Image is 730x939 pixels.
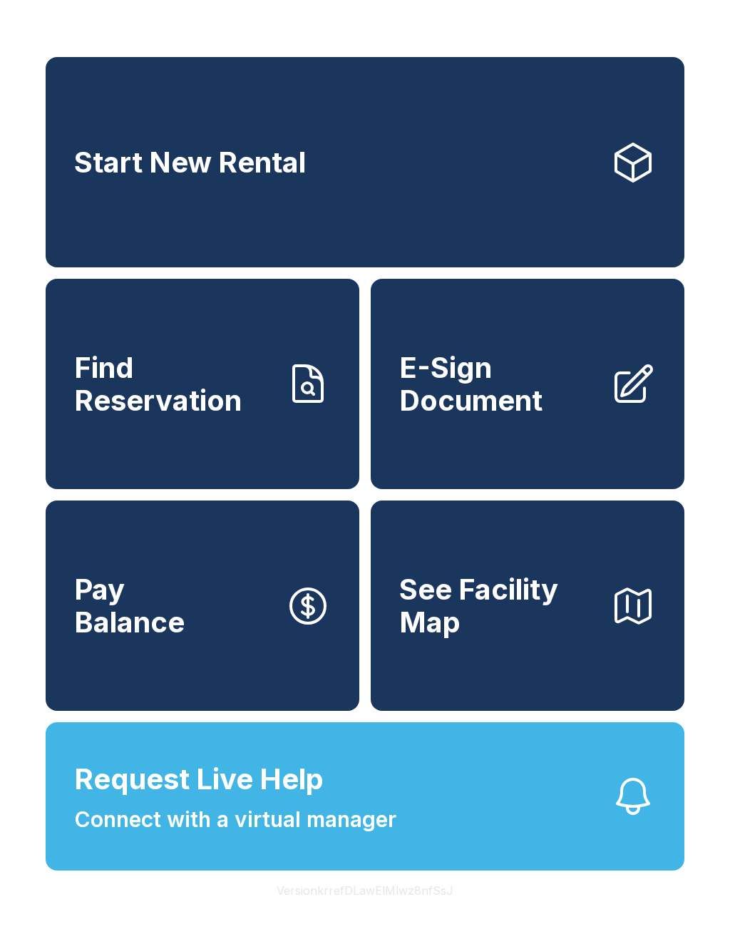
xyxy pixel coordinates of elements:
[74,804,396,836] span: Connect with a virtual manager
[46,57,684,267] a: Start New Rental
[265,871,465,910] button: VersionkrrefDLawElMlwz8nfSsJ
[399,352,599,416] span: E-Sign Document
[74,146,306,179] span: Start New Rental
[371,279,684,489] a: E-Sign Document
[74,573,185,638] span: Pay Balance
[46,501,359,711] button: PayBalance
[399,573,599,638] span: See Facility Map
[46,722,684,871] button: Request Live HelpConnect with a virtual manager
[74,758,324,801] span: Request Live Help
[371,501,684,711] button: See Facility Map
[74,352,274,416] span: Find Reservation
[46,279,359,489] a: Find Reservation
